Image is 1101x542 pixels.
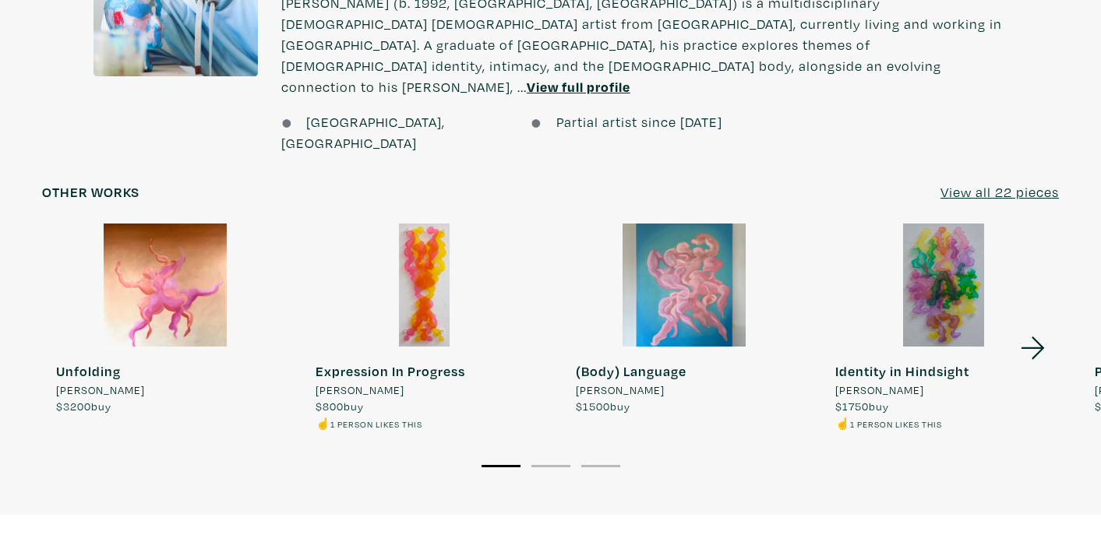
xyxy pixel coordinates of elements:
[56,399,91,414] span: $3200
[42,223,288,415] a: Unfolding [PERSON_NAME] $3200buy
[42,184,139,201] h6: Other works
[940,183,1059,201] u: View all 22 pieces
[316,399,344,414] span: $800
[56,362,121,380] strong: Unfolding
[316,382,404,399] span: [PERSON_NAME]
[576,399,610,414] span: $1500
[835,362,969,380] strong: Identity in Hindsight
[835,382,924,399] span: [PERSON_NAME]
[556,113,722,131] span: Partial artist since [DATE]
[302,223,547,431] a: Expression In Progress [PERSON_NAME] $800buy ☝️1 person likes this
[576,399,630,414] span: buy
[316,415,465,432] li: ☝️
[576,382,665,399] span: [PERSON_NAME]
[940,181,1059,202] a: View all 22 pieces
[482,465,521,467] button: 1 of 3
[56,399,111,414] span: buy
[835,399,869,414] span: $1750
[316,399,364,414] span: buy
[835,415,969,432] li: ☝️
[281,113,445,152] span: [GEOGRAPHIC_DATA], [GEOGRAPHIC_DATA]
[835,399,889,414] span: buy
[562,223,807,415] a: (Body) Language [PERSON_NAME] $1500buy
[56,382,145,399] span: [PERSON_NAME]
[531,465,570,467] button: 2 of 3
[821,223,1067,431] a: Identity in Hindsight [PERSON_NAME] $1750buy ☝️1 person likes this
[576,362,686,380] strong: (Body) Language
[850,418,942,430] small: 1 person likes this
[527,78,630,96] a: View full profile
[581,465,620,467] button: 3 of 3
[330,418,422,430] small: 1 person likes this
[316,362,465,380] strong: Expression In Progress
